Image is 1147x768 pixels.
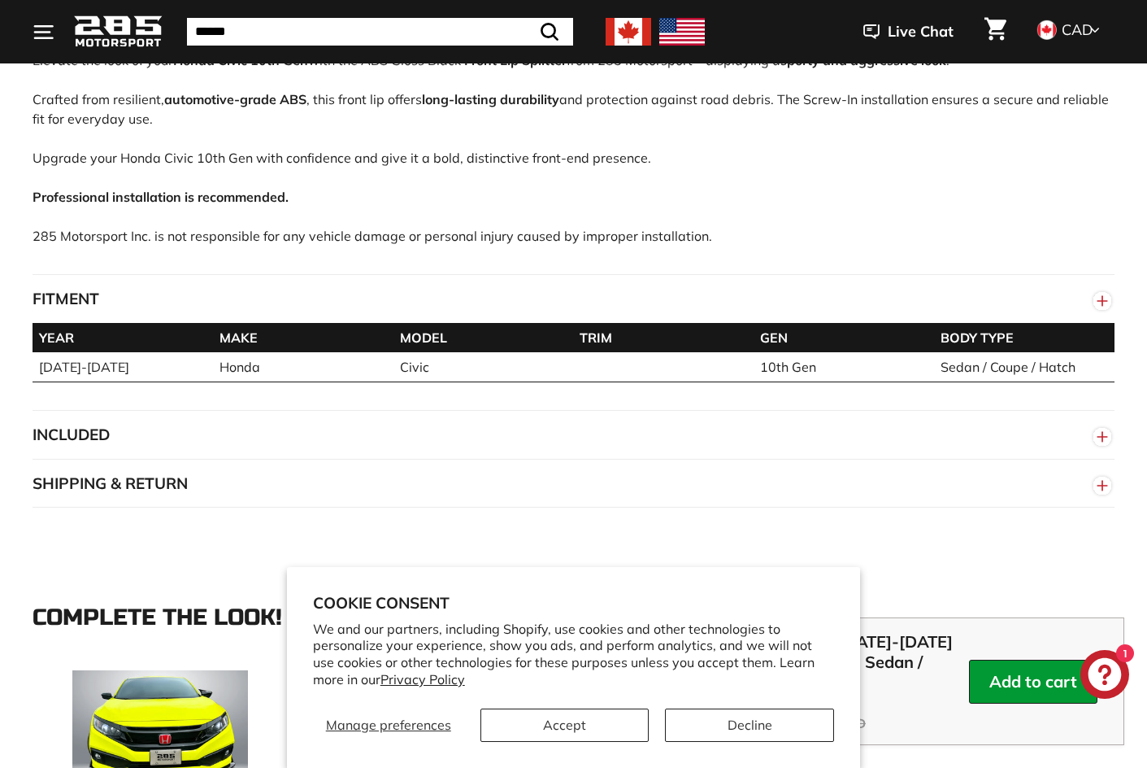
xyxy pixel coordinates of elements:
button: SHIPPING & RETURN [33,460,1114,508]
div: Complete the look! [33,605,1114,631]
div: Elevate the look of your with the ABS Gloss Black from 285 Motorsport—displaying a . Crafted from... [33,50,1114,274]
td: Civic [393,352,574,382]
a: Cart [975,4,1016,59]
button: Live Chat [842,11,975,52]
td: Honda [213,352,393,382]
th: YEAR [33,323,213,352]
th: BODY TYPE [934,323,1114,352]
th: MAKE [213,323,393,352]
th: MODEL [393,323,574,352]
a: Privacy Policy [380,671,465,687]
span: CAD [1062,20,1093,39]
button: Add to cart [969,660,1097,704]
input: Search [187,18,573,46]
strong: long-lasting durability [422,91,559,107]
button: INCLUDED [33,411,1114,460]
img: Logo_285_Motorsport_areodynamics_components [73,13,163,51]
th: GEN [754,323,934,352]
button-content: Add to cart [989,671,1077,692]
strong: automotive-grade ABS [164,91,306,107]
th: TRIM [573,323,754,352]
button: Manage preferences [313,709,464,742]
p: We and our partners, including Shopify, use cookies and other technologies to personalize your ex... [313,621,835,688]
button: Decline [665,709,834,742]
td: Sedan / Coupe / Hatch [934,352,1114,382]
h2: Cookie consent [313,593,835,613]
span: Manage preferences [326,717,451,733]
inbox-online-store-chat: Shopify online store chat [1075,650,1134,703]
span: Live Chat [888,21,954,42]
td: 10th Gen [754,352,934,382]
strong: Professional installation is recommended. [33,189,289,205]
button: FITMENT [33,275,1114,324]
button: Accept [480,709,650,742]
td: [DATE]-[DATE] [33,352,213,382]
